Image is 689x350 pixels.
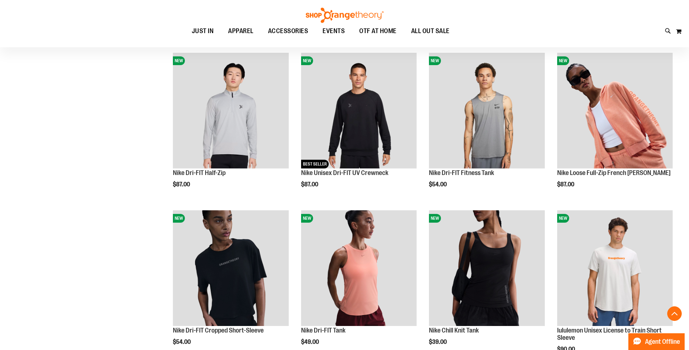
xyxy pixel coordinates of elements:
a: lululemon Unisex License to Train Short SleeveNEW [557,210,673,327]
img: Nike Dri-FIT Fitness Tank [429,53,544,168]
span: $87.00 [301,181,319,188]
img: Nike Loose Full-Zip French Terry Hoodie [557,53,673,168]
span: $49.00 [301,339,320,345]
div: product [554,49,676,206]
img: Shop Orangetheory [305,8,385,23]
span: NEW [301,56,313,65]
span: $54.00 [429,181,448,188]
a: Nike Unisex Dri-FIT UV CrewneckNEWBEST SELLER [301,53,417,170]
img: Nike Unisex Dri-FIT UV Crewneck [301,53,417,168]
img: Nike Dri-FIT Half-Zip [173,53,288,168]
span: NEW [557,56,569,65]
div: product [425,49,548,206]
a: lululemon Unisex License to Train Short Sleeve [557,327,662,341]
span: NEW [557,214,569,223]
a: Nike Dri-FIT Tank [301,327,345,334]
span: $54.00 [173,339,192,345]
span: NEW [429,214,441,223]
a: Nike Chill Knit Tank [429,327,479,334]
span: $87.00 [173,181,191,188]
div: product [297,49,420,206]
span: $39.00 [429,339,448,345]
a: Nike Dri-FIT TankNEW [301,210,417,327]
span: ACCESSORIES [268,23,308,39]
img: lululemon Unisex License to Train Short Sleeve [557,210,673,326]
a: Nike Dri-FIT Fitness Tank [429,169,494,176]
span: BEST SELLER [301,160,329,168]
span: OTF AT HOME [359,23,397,39]
span: Agent Offline [645,338,680,345]
div: product [169,49,292,206]
a: Nike Unisex Dri-FIT UV Crewneck [301,169,388,176]
button: Agent Offline [628,333,685,350]
img: Nike Dri-FIT Tank [301,210,417,326]
img: Nike Dri-FIT Cropped Short-Sleeve [173,210,288,326]
a: Nike Dri-FIT Cropped Short-Sleeve [173,327,264,334]
span: ALL OUT SALE [411,23,450,39]
span: NEW [429,56,441,65]
span: NEW [173,56,185,65]
span: NEW [173,214,185,223]
span: NEW [301,214,313,223]
span: EVENTS [323,23,345,39]
span: APPAREL [228,23,254,39]
button: Back To Top [667,306,682,321]
a: Nike Dri-FIT Half-Zip [173,169,226,176]
span: JUST IN [192,23,214,39]
a: Nike Dri-FIT Cropped Short-SleeveNEW [173,210,288,327]
img: Nike Chill Knit Tank [429,210,544,326]
span: $87.00 [557,181,575,188]
a: Nike Dri-FIT Fitness TankNEW [429,53,544,170]
a: Nike Chill Knit TankNEW [429,210,544,327]
a: Nike Loose Full-Zip French [PERSON_NAME] [557,169,670,176]
a: Nike Loose Full-Zip French Terry HoodieNEW [557,53,673,170]
a: Nike Dri-FIT Half-ZipNEW [173,53,288,170]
